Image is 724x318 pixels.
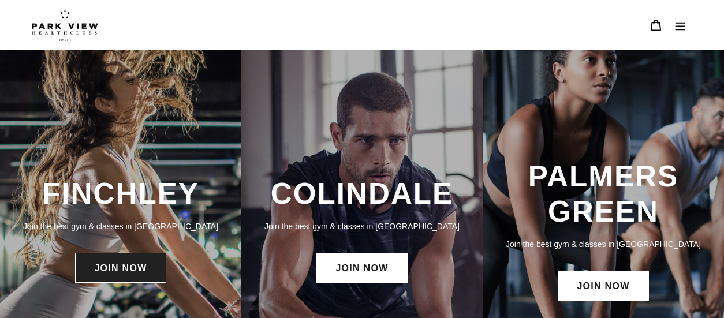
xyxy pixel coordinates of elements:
p: Join the best gym & classes in [GEOGRAPHIC_DATA] [253,220,471,233]
img: Park view health clubs is a gym near you. [32,9,98,41]
button: Menu [668,13,692,38]
p: Join the best gym & classes in [GEOGRAPHIC_DATA] [12,220,230,233]
a: JOIN NOW: Finchley Membership [75,253,166,283]
h3: PALMERS GREEN [494,159,712,230]
h3: COLINDALE [253,176,471,211]
h3: FINCHLEY [12,176,230,211]
a: JOIN NOW: Colindale Membership [316,253,407,283]
p: Join the best gym & classes in [GEOGRAPHIC_DATA] [494,238,712,250]
a: JOIN NOW: Palmers Green Membership [558,271,648,301]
